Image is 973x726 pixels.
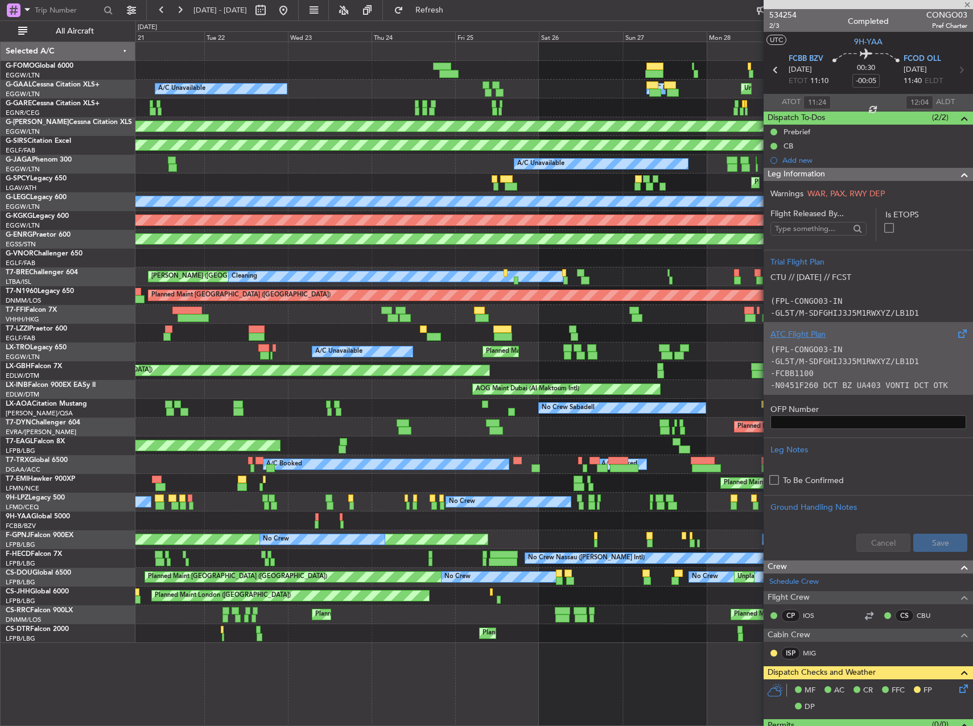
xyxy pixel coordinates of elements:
a: T7-N1960Legacy 650 [6,288,74,295]
span: G-[PERSON_NAME] [6,119,69,126]
div: Cleaning [232,268,257,285]
a: LFPB/LBG [6,634,35,643]
div: Planned Maint [GEOGRAPHIC_DATA] [724,475,832,492]
a: EGGW/LTN [6,71,40,80]
span: ELDT [925,76,943,87]
div: A/C Unavailable [315,343,362,360]
a: LGAV/ATH [6,184,36,192]
div: Tue 22 [204,31,288,42]
span: T7-EMI [6,476,28,482]
span: Flight Released By... [770,208,867,220]
div: Sat 26 [539,31,622,42]
span: F-HECD [6,551,31,558]
a: T7-BREChallenger 604 [6,269,78,276]
span: ETOT [789,76,807,87]
span: G-JAGA [6,156,32,163]
div: No Crew [263,531,289,548]
a: LFPB/LBG [6,541,35,549]
div: Add new [782,155,967,165]
span: 534254 [769,9,797,21]
span: G-GAAL [6,81,32,88]
div: [PERSON_NAME] ([GEOGRAPHIC_DATA][PERSON_NAME]) [151,268,325,285]
a: MIG [803,648,828,658]
a: EGLF/FAB [6,334,35,343]
code: (FPL-CONGO03-IN [770,296,842,306]
div: Planned Maint [GEOGRAPHIC_DATA] ([GEOGRAPHIC_DATA]) [486,343,665,360]
a: G-SIRSCitation Excel [6,138,71,145]
span: Pref Charter [926,21,967,31]
input: Trip Number [35,2,100,19]
span: ATOT [782,97,801,108]
input: Type something... [775,220,850,237]
a: 9H-YAAGlobal 5000 [6,513,70,520]
button: All Aircraft [13,22,123,40]
div: Trial Flight Plan [770,256,966,268]
div: Mon 21 [121,31,204,42]
button: Refresh [389,1,457,19]
a: IOS [803,610,828,621]
span: T7-EAGL [6,438,34,445]
div: Planned Maint [GEOGRAPHIC_DATA] ([GEOGRAPHIC_DATA]) [148,568,327,585]
span: 11:40 [904,76,922,87]
div: Unplanned Maint [GEOGRAPHIC_DATA] ([GEOGRAPHIC_DATA]) [737,568,925,585]
a: T7-DYNChallenger 604 [6,419,80,426]
a: T7-EAGLFalcon 8X [6,438,65,445]
a: G-GAALCessna Citation XLS+ [6,81,100,88]
div: Planned Maint [GEOGRAPHIC_DATA] ([GEOGRAPHIC_DATA]) [734,606,913,623]
span: G-VNOR [6,250,34,257]
a: G-VNORChallenger 650 [6,250,83,257]
span: FCBB BZV [789,53,823,65]
div: AOG Maint Dubai (Al Maktoum Intl) [476,381,579,398]
div: A/C Unavailable [517,155,564,172]
a: EGGW/LTN [6,203,40,211]
div: CS [895,609,914,622]
a: T7-LZZIPraetor 600 [6,325,67,332]
a: CS-DOUGlobal 6500 [6,570,71,576]
div: [DATE] [138,23,157,32]
div: A/C Booked [266,456,302,473]
p: CTU // [DATE] // FCST [770,271,966,283]
code: -GL5T/M-SDFGHIJ3J5M1RWXYZ/LB1D1 [770,308,919,317]
a: LX-INBFalcon 900EX EASy II [6,382,96,389]
div: Mon 28 [707,31,790,42]
a: DNMM/LOS [6,616,41,624]
span: LX-INB [6,382,28,389]
span: 2/3 [769,21,797,31]
div: Fri 25 [455,31,539,42]
a: EDLW/DTM [6,372,39,380]
span: Dispatch To-Dos [768,112,825,125]
span: 9H-YAA [854,36,883,48]
a: LTBA/ISL [6,278,31,286]
span: 9H-LPZ [6,494,28,501]
span: CS-RRC [6,607,30,614]
a: G-ENRGPraetor 600 [6,232,71,238]
span: Refresh [406,6,453,14]
span: All Aircraft [30,27,120,35]
a: CS-DTRFalcon 2000 [6,626,69,633]
a: DNMM/LOS [6,296,41,305]
a: EGLF/FAB [6,259,35,267]
span: Crew [768,560,787,574]
code: -GL5T/M-SDFGHIJ3J5M1RWXYZ/LB1D1 [770,357,919,366]
span: DP [805,702,815,713]
span: [DATE] - [DATE] [193,5,247,15]
a: DGAA/ACC [6,465,40,474]
div: Planned Maint [GEOGRAPHIC_DATA] ([GEOGRAPHIC_DATA]) [315,606,494,623]
div: No Crew Nassau ([PERSON_NAME] Intl) [528,550,645,567]
span: 00:30 [857,63,875,74]
div: Completed [848,15,889,27]
code: -N0451F260 DCT BZ UA403 VONTI DCT OTK DCT [770,381,948,402]
span: G-GARE [6,100,32,107]
a: CS-RRCFalcon 900LX [6,607,73,614]
div: No Crew [692,568,718,585]
a: EGLF/FAB [6,146,35,155]
span: AC [834,685,844,696]
label: To Be Confirmed [783,475,844,486]
a: G-SPCYLegacy 650 [6,175,67,182]
div: Planned Maint Athens ([PERSON_NAME] Intl) [755,174,885,191]
div: CB [784,141,793,151]
a: EGNR/CEG [6,109,40,117]
a: EGGW/LTN [6,165,40,174]
span: Cabin Crew [768,629,810,642]
span: ALDT [936,97,955,108]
